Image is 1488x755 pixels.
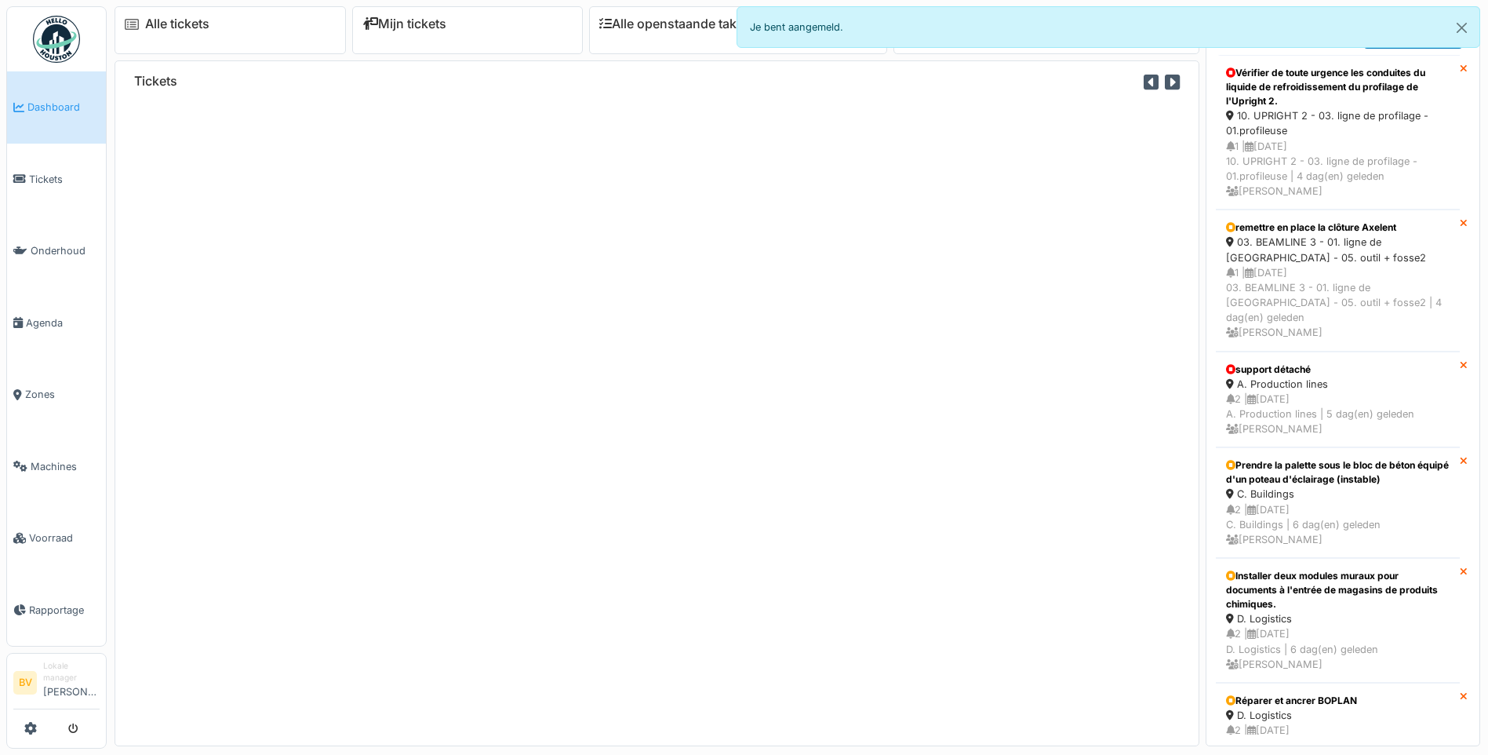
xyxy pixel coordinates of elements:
[7,574,106,647] a: Rapportage
[1226,569,1450,611] div: Installer deux modules muraux pour documents à l'entrée de magasins de produits chimiques.
[33,16,80,63] img: Badge_color-CXgf-gQk.svg
[43,660,100,706] li: [PERSON_NAME]
[1226,377,1450,392] div: A. Production lines
[1216,558,1460,683] a: Installer deux modules muraux pour documents à l'entrée de magasins de produits chimiques. D. Log...
[1226,392,1450,437] div: 2 | [DATE] A. Production lines | 5 dag(en) geleden [PERSON_NAME]
[7,144,106,216] a: Tickets
[1226,502,1450,548] div: 2 | [DATE] C. Buildings | 6 dag(en) geleden [PERSON_NAME]
[599,16,751,31] a: Alle openstaande taken
[7,431,106,503] a: Machines
[1444,7,1479,49] button: Close
[1216,447,1460,558] a: Prendre la palette sous le bloc de béton équipé d'un poteau d'éclairage (instable) C. Buildings 2...
[29,172,100,187] span: Tickets
[29,531,100,545] span: Voorraad
[7,287,106,359] a: Agenda
[362,16,446,31] a: Mijn tickets
[7,359,106,431] a: Zones
[7,71,106,144] a: Dashboard
[43,660,100,684] div: Lokale manager
[1226,626,1450,672] div: 2 | [DATE] D. Logistics | 6 dag(en) geleden [PERSON_NAME]
[31,459,100,474] span: Machines
[1226,611,1450,626] div: D. Logistics
[1226,458,1450,487] div: Prendre la palette sous le bloc de béton équipé d'un poteau d'éclairage (instable)
[1216,352,1460,448] a: support détaché A. Production lines 2 |[DATE]A. Production lines | 5 dag(en) geleden [PERSON_NAME]
[25,387,100,402] span: Zones
[13,671,37,695] li: BV
[1226,108,1450,138] div: 10. UPRIGHT 2 - 03. ligne de profilage - 01.profileuse
[145,16,209,31] a: Alle tickets
[1226,708,1450,723] div: D. Logistics
[1226,487,1450,502] div: C. Buildings
[1226,66,1450,108] div: Vérifier de toute urgence les conduites du liquide de refroidissement du profilage de l'Upright 2.
[7,502,106,574] a: Voorraad
[737,6,1481,48] div: Je bent aangemeld.
[1226,363,1450,377] div: support détaché
[1226,265,1450,341] div: 1 | [DATE] 03. BEAMLINE 3 - 01. ligne de [GEOGRAPHIC_DATA] - 05. outil + fosse2 | 4 dag(en) geled...
[29,603,100,618] span: Rapportage
[26,315,100,330] span: Agenda
[1216,55,1460,210] a: Vérifier de toute urgence les conduites du liquide de refroidissement du profilage de l'Upright 2...
[1216,210,1460,351] a: remettre en place la clôture Axelent 03. BEAMLINE 3 - 01. ligne de [GEOGRAPHIC_DATA] - 05. outil ...
[27,100,100,115] span: Dashboard
[1226,235,1450,264] div: 03. BEAMLINE 3 - 01. ligne de [GEOGRAPHIC_DATA] - 05. outil + fosse2
[1226,139,1450,199] div: 1 | [DATE] 10. UPRIGHT 2 - 03. ligne de profilage - 01.profileuse | 4 dag(en) geleden [PERSON_NAME]
[1226,694,1450,708] div: Réparer et ancrer BOPLAN
[31,243,100,258] span: Onderhoud
[13,660,100,709] a: BV Lokale manager[PERSON_NAME]
[7,215,106,287] a: Onderhoud
[1226,221,1450,235] div: remettre en place la clôture Axelent
[134,74,177,89] h6: Tickets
